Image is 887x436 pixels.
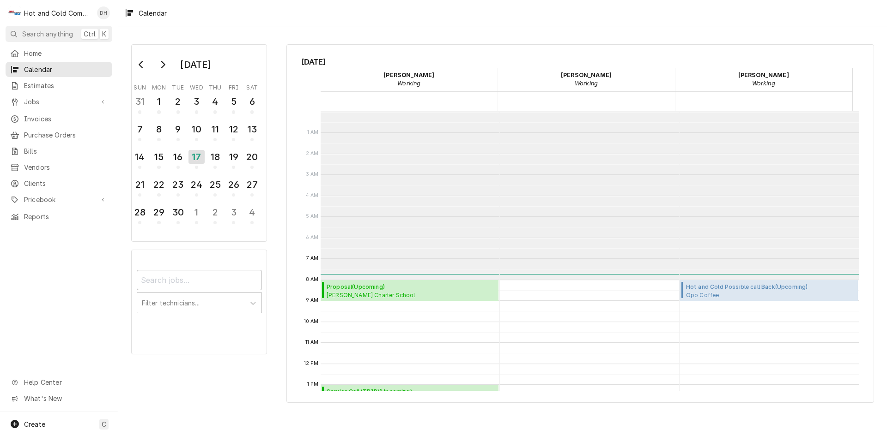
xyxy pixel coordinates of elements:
[245,178,259,191] div: 27
[6,94,112,109] a: Go to Jobs
[6,375,112,390] a: Go to Help Center
[304,255,321,262] span: 7 AM
[24,195,94,204] span: Pricebook
[189,178,204,191] div: 24
[171,122,185,136] div: 9
[6,209,112,224] a: Reports
[24,97,94,107] span: Jobs
[304,297,321,304] span: 9 AM
[153,57,172,72] button: Go to next month
[24,48,108,58] span: Home
[24,146,108,156] span: Bills
[188,150,205,164] div: 17
[171,150,185,164] div: 16
[24,8,92,18] div: Hot and Cold Commercial Kitchens, Inc.
[177,57,214,72] div: [DATE]
[152,95,166,108] div: 1
[132,57,151,72] button: Go to previous month
[171,205,185,219] div: 30
[575,80,598,87] em: Working
[321,385,499,406] div: [Service] Service Call (TRIP) RESTAURANT ASSOCIATES / Warner Techwood Market / 1050 Techwood Dr, ...
[305,381,321,388] span: 1 PM
[327,291,467,299] span: [PERSON_NAME] Charter School High School / [STREET_ADDRESS][PERSON_NAME]
[6,62,112,77] a: Calendar
[208,205,222,219] div: 2
[752,80,775,87] em: Working
[6,46,112,61] a: Home
[321,280,499,301] div: [Service] Proposal Charles Drew Charter School High School / 300 Eva Davis Way SE, Atlanta, GA 30...
[6,391,112,406] a: Go to What's New
[97,6,110,19] div: Daryl Harris's Avatar
[152,122,166,136] div: 8
[24,65,108,74] span: Calendar
[133,178,147,191] div: 21
[131,81,149,92] th: Sunday
[245,150,259,164] div: 20
[304,276,321,283] span: 8 AM
[226,178,241,191] div: 26
[6,78,112,93] a: Estimates
[137,262,262,323] div: Calendar Filters
[208,150,222,164] div: 18
[245,122,259,136] div: 13
[208,178,222,191] div: 25
[243,81,261,92] th: Saturday
[208,95,222,108] div: 4
[686,283,809,291] span: Hot and Cold Possible call Back ( Upcoming )
[680,280,858,301] div: Hot and Cold Possible call Back(Upcoming)Opo Coffee[STREET_ADDRESS][PERSON_NAME]. 30030
[22,29,73,39] span: Search anything
[97,6,110,19] div: DH
[24,162,108,172] span: Vendors
[133,205,147,219] div: 28
[171,178,185,191] div: 23
[24,377,107,387] span: Help Center
[133,150,147,164] div: 14
[303,339,321,346] span: 11 AM
[152,150,166,164] div: 15
[187,81,206,92] th: Wednesday
[171,95,185,108] div: 2
[226,205,241,219] div: 3
[383,72,434,78] strong: [PERSON_NAME]
[133,95,147,108] div: 31
[226,95,241,108] div: 5
[6,143,112,159] a: Bills
[131,250,267,354] div: Calendar Filters
[189,95,204,108] div: 3
[6,160,112,175] a: Vendors
[24,420,45,428] span: Create
[137,270,262,290] input: Search jobs...
[24,212,108,221] span: Reports
[6,192,112,207] a: Go to Pricebook
[24,114,108,124] span: Invoices
[84,29,96,39] span: Ctrl
[321,68,498,91] div: Daryl Harris - Working
[327,388,437,396] span: Service Call (TRIP) ( Upcoming )
[24,81,108,90] span: Estimates
[226,122,241,136] div: 12
[6,111,112,126] a: Invoices
[738,72,789,78] strong: [PERSON_NAME]
[8,6,21,19] div: H
[304,192,321,199] span: 4 AM
[686,291,809,299] span: Opo Coffee [STREET_ADDRESS][PERSON_NAME]. 30030
[208,122,222,136] div: 11
[102,419,106,429] span: C
[302,318,321,325] span: 10 AM
[225,81,243,92] th: Friday
[304,171,321,178] span: 3 AM
[302,56,859,68] span: [DATE]
[131,44,267,242] div: Calendar Day Picker
[24,394,107,403] span: What's New
[102,29,106,39] span: K
[680,280,858,301] div: [Service] Hot and Cold Possible call Back Opo Coffee 314 E Howard Ave., Decatur, Ga. 30030 ID: JO...
[6,176,112,191] a: Clients
[397,80,420,87] em: Working
[189,205,204,219] div: 1
[152,205,166,219] div: 29
[245,205,259,219] div: 4
[24,179,108,188] span: Clients
[206,81,225,92] th: Thursday
[304,213,321,220] span: 5 AM
[8,6,21,19] div: Hot and Cold Commercial Kitchens, Inc.'s Avatar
